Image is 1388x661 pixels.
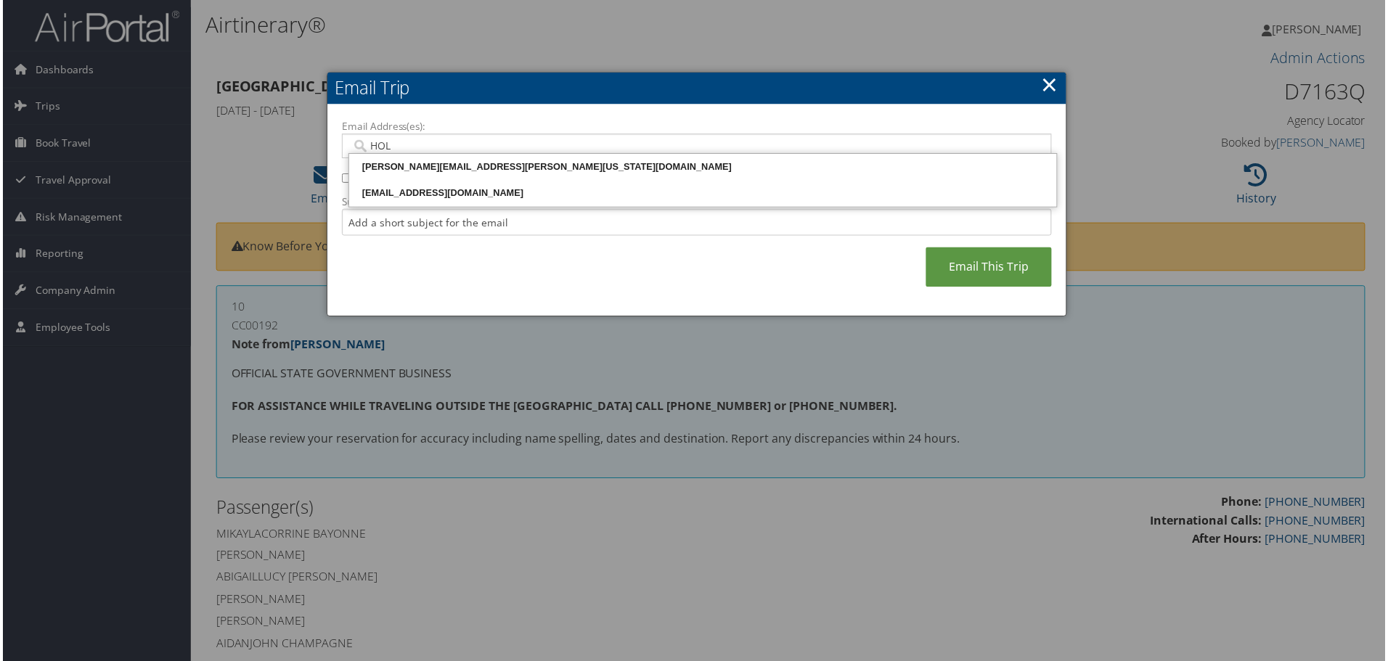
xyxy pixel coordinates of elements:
[927,248,1053,288] a: Email This Trip
[350,139,1043,154] input: Email address (Separate multiple email addresses with commas)
[350,160,1056,175] div: [PERSON_NAME][EMAIL_ADDRESS][PERSON_NAME][US_STATE][DOMAIN_NAME]
[350,186,1056,201] div: [EMAIL_ADDRESS][DOMAIN_NAME]
[326,73,1068,104] h2: Email Trip
[340,195,1053,210] label: Subject:
[1043,70,1060,99] a: ×
[340,120,1053,134] label: Email Address(es):
[340,210,1053,237] input: Add a short subject for the email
